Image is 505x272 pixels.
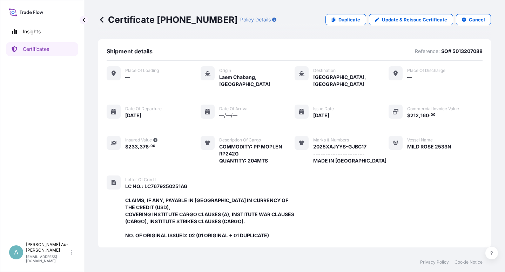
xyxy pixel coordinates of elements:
span: Commercial Invoice Value [407,106,459,112]
span: Place of discharge [407,68,445,73]
p: Cancel [469,16,485,23]
span: [DATE] [313,112,329,119]
span: Marks & Numbers [313,137,349,143]
button: Cancel [456,14,491,25]
span: Date of arrival [219,106,249,112]
span: , [419,113,420,118]
span: Issue Date [313,106,334,112]
span: $ [407,113,410,118]
span: $ [125,144,128,149]
a: Update & Reissue Certificate [369,14,453,25]
p: Update & Reissue Certificate [382,16,447,23]
span: Letter of Credit [125,177,156,183]
span: , [138,144,140,149]
a: Privacy Policy [420,259,449,265]
span: Place of Loading [125,68,159,73]
p: Insights [23,28,41,35]
p: Certificates [23,46,49,53]
span: Destination [313,68,336,73]
span: Origin [219,68,231,73]
span: . [429,114,430,116]
span: MILD ROSE 2533N [407,143,451,150]
p: [PERSON_NAME] Au-[PERSON_NAME] [26,242,69,253]
span: COMMODITY: PP MOPLEN RP242G QUANTITY: 204MTS [219,143,295,164]
span: A [14,249,18,256]
span: — [125,74,130,81]
span: Description of cargo [219,137,261,143]
span: 2025XAJYYS-GJBC17 --------------------- MADE IN [GEOGRAPHIC_DATA] [313,143,386,164]
a: Insights [6,25,78,39]
span: LC NO.: LC7679250251AG CLAIMS, IF ANY, PAYABLE IN [GEOGRAPHIC_DATA] IN CURRENCY OF THE CREDIT (US... [125,183,295,239]
span: Insured Value [125,137,152,143]
a: Cookie Notice [454,259,483,265]
a: Duplicate [325,14,366,25]
span: Laem Chabang, [GEOGRAPHIC_DATA] [219,74,295,88]
span: [DATE] [125,112,141,119]
p: Policy Details [240,16,271,23]
p: [EMAIL_ADDRESS][DOMAIN_NAME] [26,254,69,263]
a: Certificates [6,42,78,56]
p: SO# 5013207088 [441,48,483,55]
p: Certificate [PHONE_NUMBER] [98,14,237,25]
span: 00 [150,145,155,147]
p: Reference: [415,48,440,55]
span: 00 [431,114,436,116]
p: Duplicate [338,16,360,23]
span: 233 [128,144,138,149]
span: —/—/— [219,112,237,119]
span: [GEOGRAPHIC_DATA], [GEOGRAPHIC_DATA] [313,74,389,88]
span: 376 [140,144,149,149]
span: 212 [410,113,419,118]
span: Date of departure [125,106,162,112]
span: . [149,145,150,147]
span: 160 [420,113,429,118]
span: — [407,74,412,81]
span: Shipment details [107,48,153,55]
span: Vessel Name [407,137,433,143]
